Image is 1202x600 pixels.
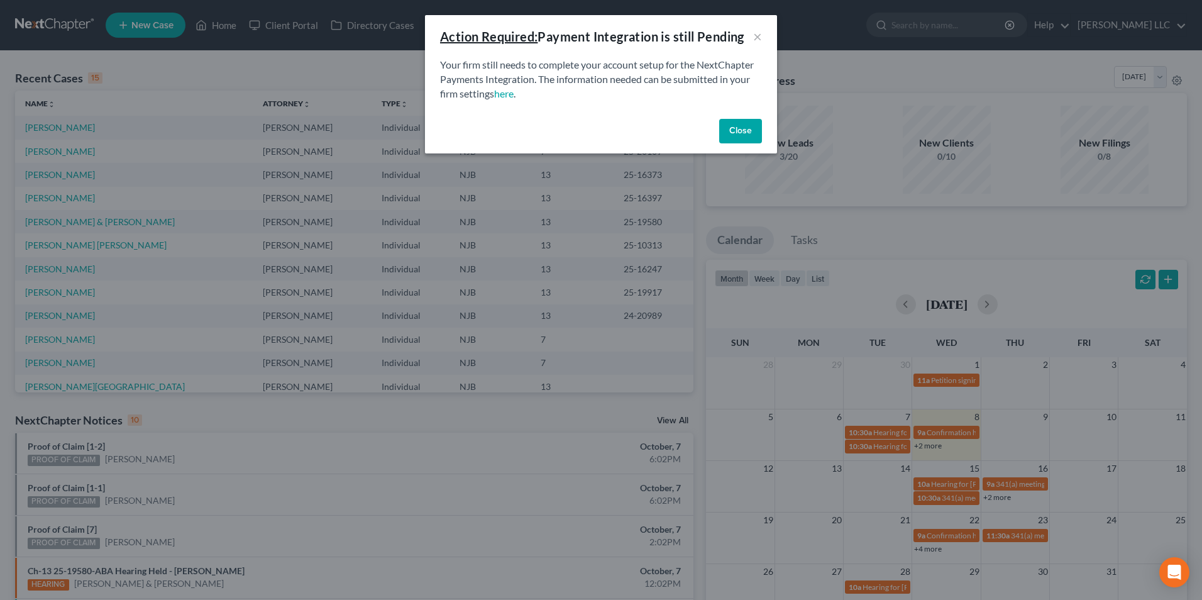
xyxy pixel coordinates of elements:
button: Close [719,119,762,144]
a: here [494,87,514,99]
u: Action Required: [440,29,538,44]
p: Your firm still needs to complete your account setup for the NextChapter Payments Integration. Th... [440,58,762,101]
button: × [753,29,762,44]
div: Payment Integration is still Pending [440,28,744,45]
div: Open Intercom Messenger [1159,557,1189,587]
